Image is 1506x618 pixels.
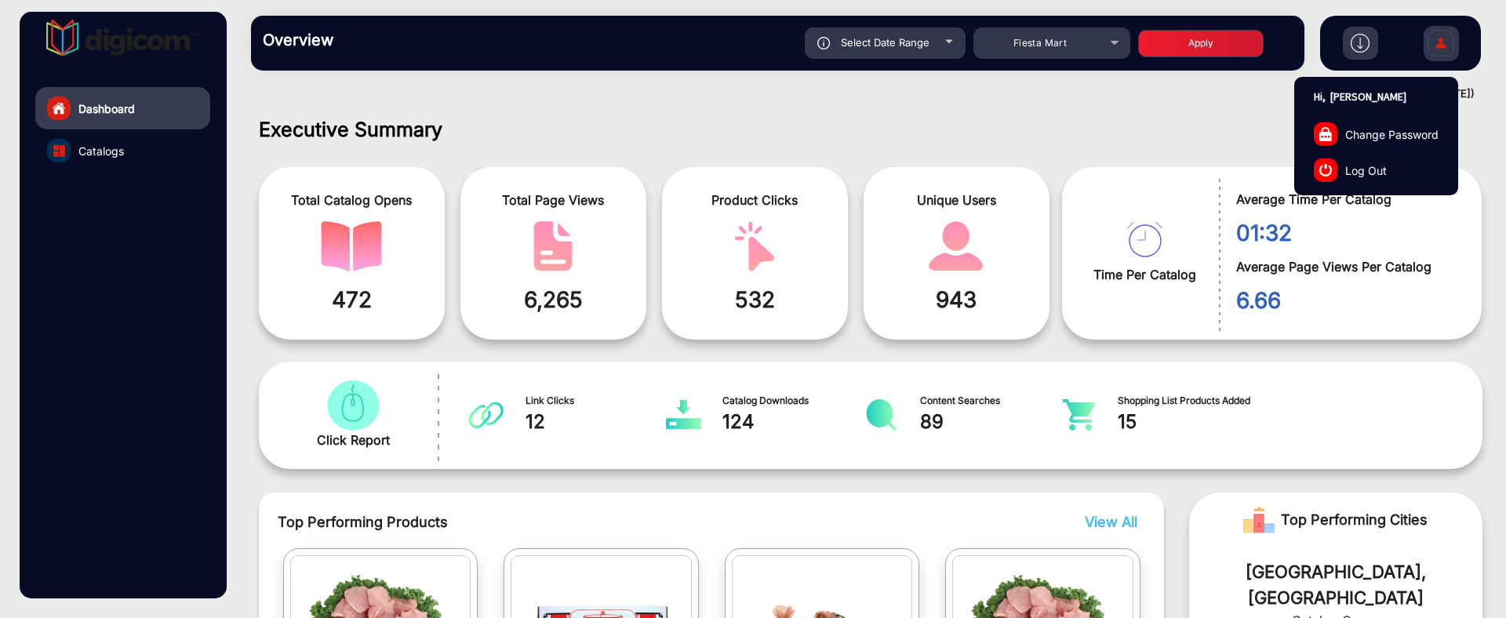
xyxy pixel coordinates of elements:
span: Product Clicks [674,191,836,209]
p: Hi, [PERSON_NAME] [1295,84,1457,110]
span: Link Clicks [526,394,668,408]
span: Log Out [1345,162,1387,178]
span: 15 [1118,408,1260,436]
span: 124 [722,408,864,436]
img: vmg-logo [46,20,200,56]
span: Total Page Views [472,191,635,209]
img: catalog [864,399,899,431]
div: [GEOGRAPHIC_DATA], [GEOGRAPHIC_DATA] [1213,559,1459,611]
span: 89 [920,408,1062,436]
img: catalog [321,221,382,271]
img: catalog [522,221,584,271]
span: View All [1085,514,1137,530]
img: log-out [1319,164,1332,176]
span: 6.66 [1236,284,1458,317]
span: Average Time Per Catalog [1236,190,1458,209]
img: home [52,101,66,115]
span: 472 [271,283,433,316]
img: h2download.svg [1351,34,1370,53]
span: Shopping List Products Added [1118,394,1260,408]
img: change-password [1319,126,1332,140]
span: 01:32 [1236,216,1458,249]
span: Total Catalog Opens [271,191,433,209]
a: Catalogs [35,129,210,172]
span: Select Date Range [841,36,929,49]
button: View All [1081,511,1133,533]
img: catalog [53,145,65,157]
span: Content Searches [920,394,1062,408]
span: Catalog Downloads [722,394,864,408]
span: Catalogs [78,143,124,159]
img: catalog [724,221,785,271]
a: Dashboard [35,87,210,129]
img: catalog [666,399,701,431]
h1: Executive Summary [259,118,1482,141]
span: Click Report [317,431,390,449]
span: Average Page Views Per Catalog [1236,257,1458,276]
span: 12 [526,408,668,436]
img: icon [817,37,831,49]
span: Change Password [1345,125,1439,142]
span: Fiesta Mart [1013,37,1067,49]
button: Apply [1138,30,1264,57]
span: Top Performing Products [278,511,939,533]
img: catalog [1127,222,1162,257]
span: Top Performing Cities [1281,504,1428,536]
div: ([DATE] - [DATE]) [235,86,1475,102]
img: catalog [1061,399,1097,431]
span: Dashboard [78,100,135,117]
span: 532 [674,283,836,316]
span: 6,265 [472,283,635,316]
img: Sign%20Up.svg [1424,18,1457,73]
span: Unique Users [875,191,1038,209]
img: catalog [468,399,504,431]
img: catalog [926,221,987,271]
span: 943 [875,283,1038,316]
img: catalog [322,380,384,431]
img: Rank image [1243,504,1275,536]
h3: Overview [263,31,482,49]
